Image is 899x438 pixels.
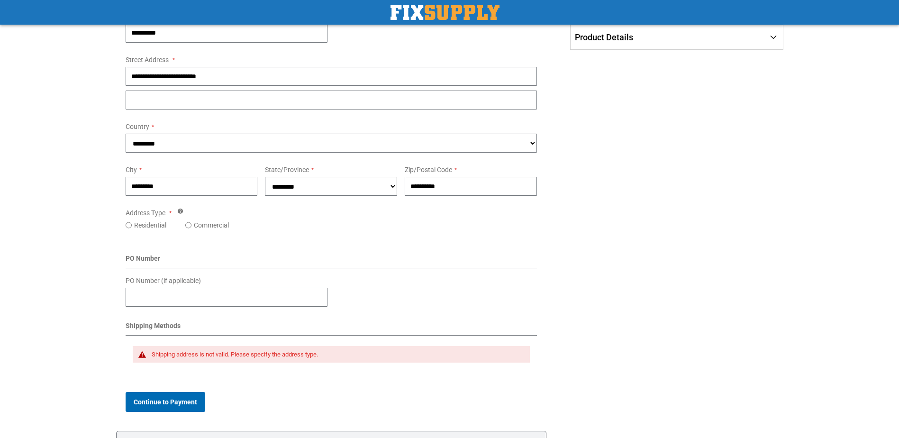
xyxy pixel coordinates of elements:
div: PO Number [126,254,537,268]
div: Shipping address is not valid. Please specify the address type. [152,351,521,358]
span: Zip/Postal Code [405,166,452,173]
span: City [126,166,137,173]
span: Product Details [575,32,633,42]
span: PO Number (if applicable) [126,277,201,284]
label: Residential [134,220,166,230]
button: Continue to Payment [126,392,205,412]
span: Address Type [126,209,165,217]
div: Shipping Methods [126,321,537,336]
img: Fix Industrial Supply [390,5,499,20]
span: Continue to Payment [134,398,197,406]
span: Country [126,123,149,130]
label: Commercial [194,220,229,230]
span: State/Province [265,166,309,173]
a: store logo [390,5,499,20]
span: Street Address [126,56,169,64]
